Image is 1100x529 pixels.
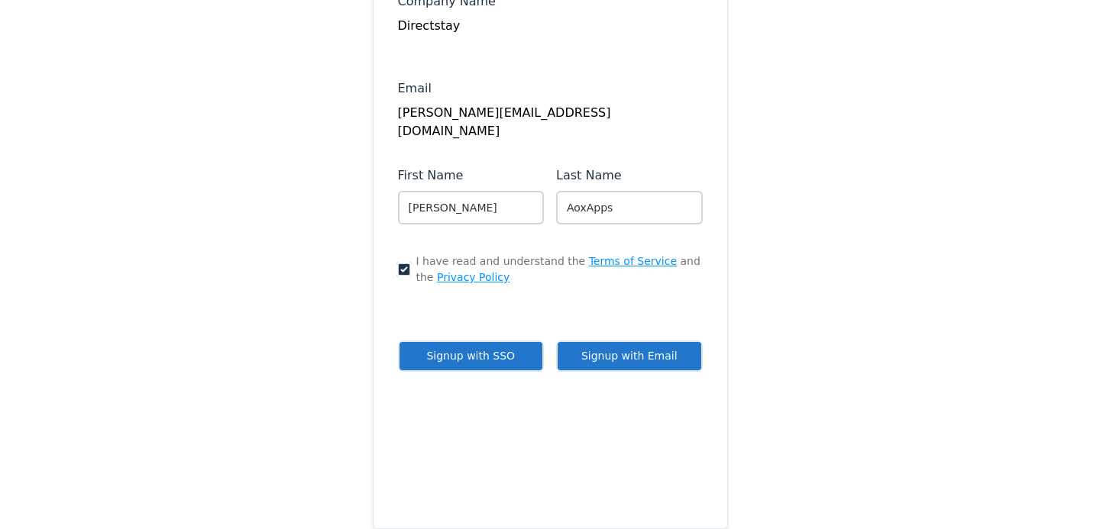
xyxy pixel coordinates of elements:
span: Last Name [556,168,622,182]
input: Enter your last name [556,191,703,224]
a: Terms of Service [589,255,677,267]
div: Directstay [398,17,703,35]
div: [PERSON_NAME][EMAIL_ADDRESS][DOMAIN_NAME] [398,104,703,140]
a: Privacy Policy [437,271,510,283]
input: Enter your first name [398,191,545,224]
span: I have read and understand the and the [416,253,703,285]
span: Email [398,81,432,95]
button: Signup with SSO [398,340,545,372]
span: First Name [398,168,464,182]
button: Signup with Email [556,340,703,372]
